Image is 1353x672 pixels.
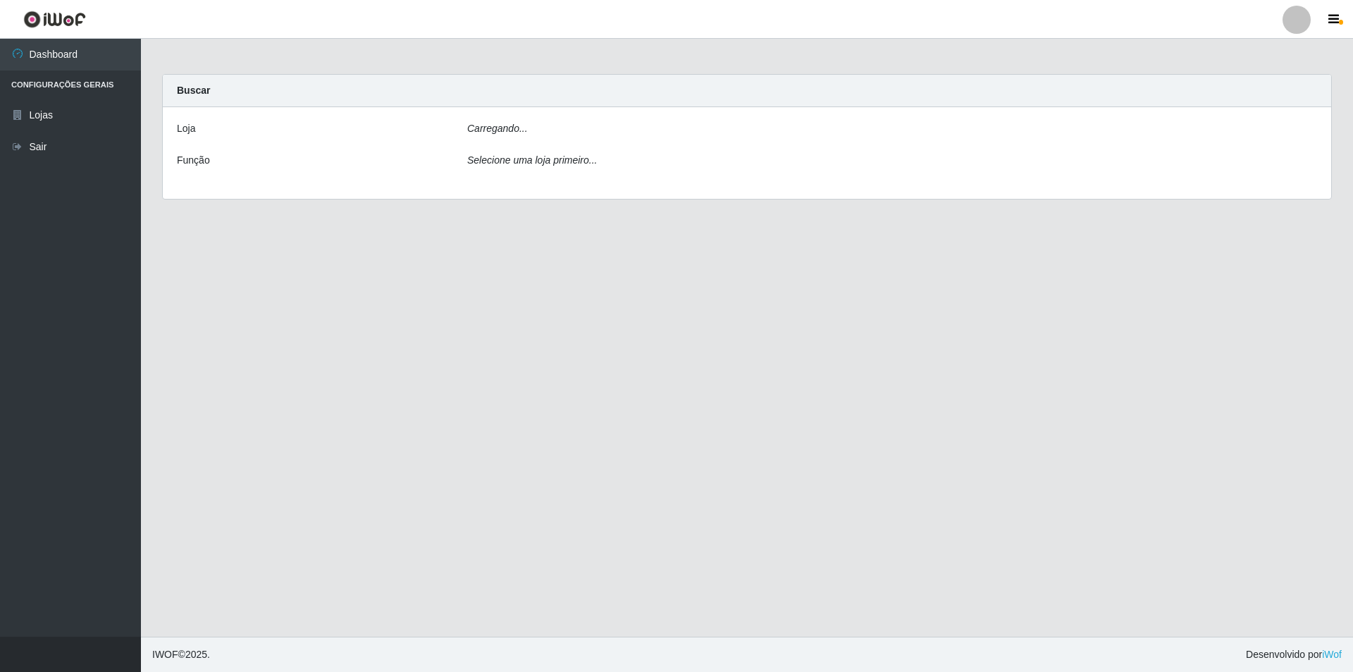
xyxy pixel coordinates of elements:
img: CoreUI Logo [23,11,86,28]
strong: Buscar [177,85,210,96]
label: Função [177,153,210,168]
label: Loja [177,121,195,136]
i: Selecione uma loja primeiro... [467,154,597,166]
a: iWof [1322,649,1342,660]
span: Desenvolvido por [1246,647,1342,662]
span: IWOF [152,649,178,660]
i: Carregando... [467,123,528,134]
span: © 2025 . [152,647,210,662]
